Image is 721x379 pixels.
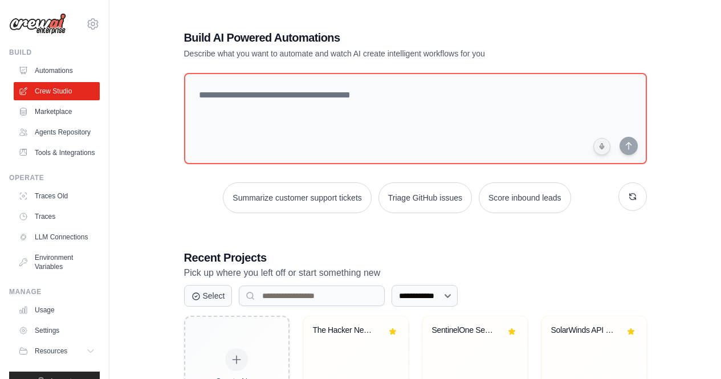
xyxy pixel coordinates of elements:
[14,123,100,141] a: Agents Repository
[184,266,647,280] p: Pick up where you left off or start something new
[9,13,66,35] img: Logo
[9,173,100,182] div: Operate
[378,182,472,213] button: Triage GitHub issues
[14,207,100,226] a: Traces
[432,325,501,336] div: SentinelOne Security Data Analysis
[593,138,610,155] button: Click to speak your automation idea
[223,182,371,213] button: Summarize customer support tickets
[14,228,100,246] a: LLM Connections
[14,82,100,100] a: Crew Studio
[9,287,100,296] div: Manage
[14,144,100,162] a: Tools & Integrations
[184,250,647,266] h3: Recent Projects
[184,285,233,307] button: Select
[184,30,567,46] h1: Build AI Powered Automations
[618,182,647,211] button: Get new suggestions
[551,325,620,336] div: SolarWinds API Network Monitoring Automation
[479,182,571,213] button: Score inbound leads
[14,342,100,360] button: Resources
[14,103,100,121] a: Marketplace
[506,325,518,338] button: Remove from favorites
[35,347,67,356] span: Resources
[664,324,721,379] iframe: Chat Widget
[625,325,637,338] button: Remove from favorites
[9,48,100,57] div: Build
[313,325,382,336] div: The Hacker News Auto-Monitor + Threat Intelligence Analyzer
[14,301,100,319] a: Usage
[386,325,399,338] button: Remove from favorites
[184,48,567,59] p: Describe what you want to automate and watch AI create intelligent workflows for you
[14,248,100,276] a: Environment Variables
[14,62,100,80] a: Automations
[14,187,100,205] a: Traces Old
[14,321,100,340] a: Settings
